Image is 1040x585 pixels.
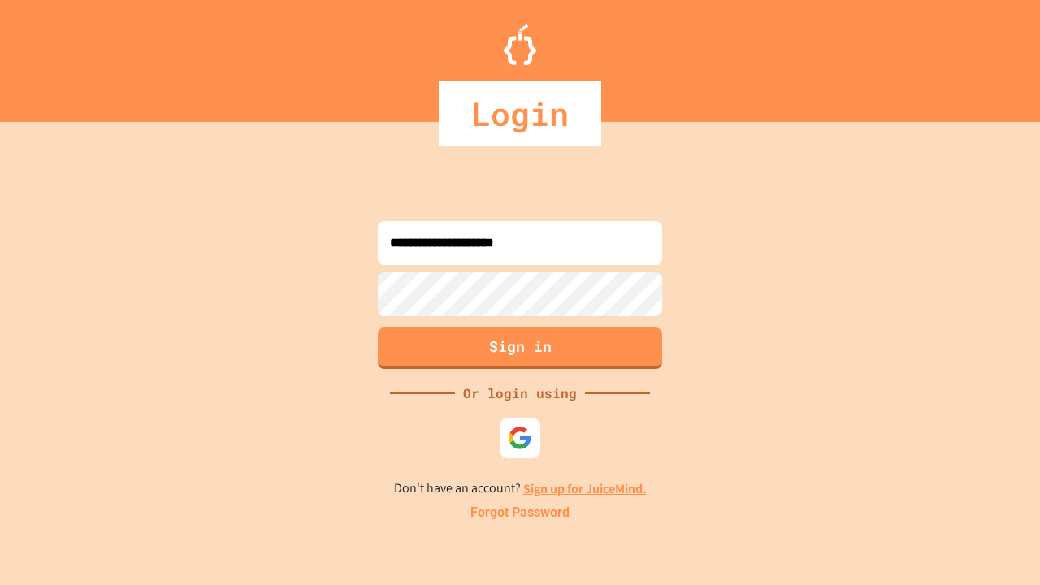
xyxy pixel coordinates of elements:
iframe: chat widget [972,520,1024,569]
p: Don't have an account? [394,479,647,499]
div: Or login using [455,383,585,403]
img: Logo.svg [504,24,536,65]
button: Sign in [378,327,662,369]
div: Login [439,81,601,146]
a: Sign up for JuiceMind. [523,480,647,497]
img: google-icon.svg [508,426,532,450]
a: Forgot Password [470,503,570,522]
iframe: chat widget [905,449,1024,518]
